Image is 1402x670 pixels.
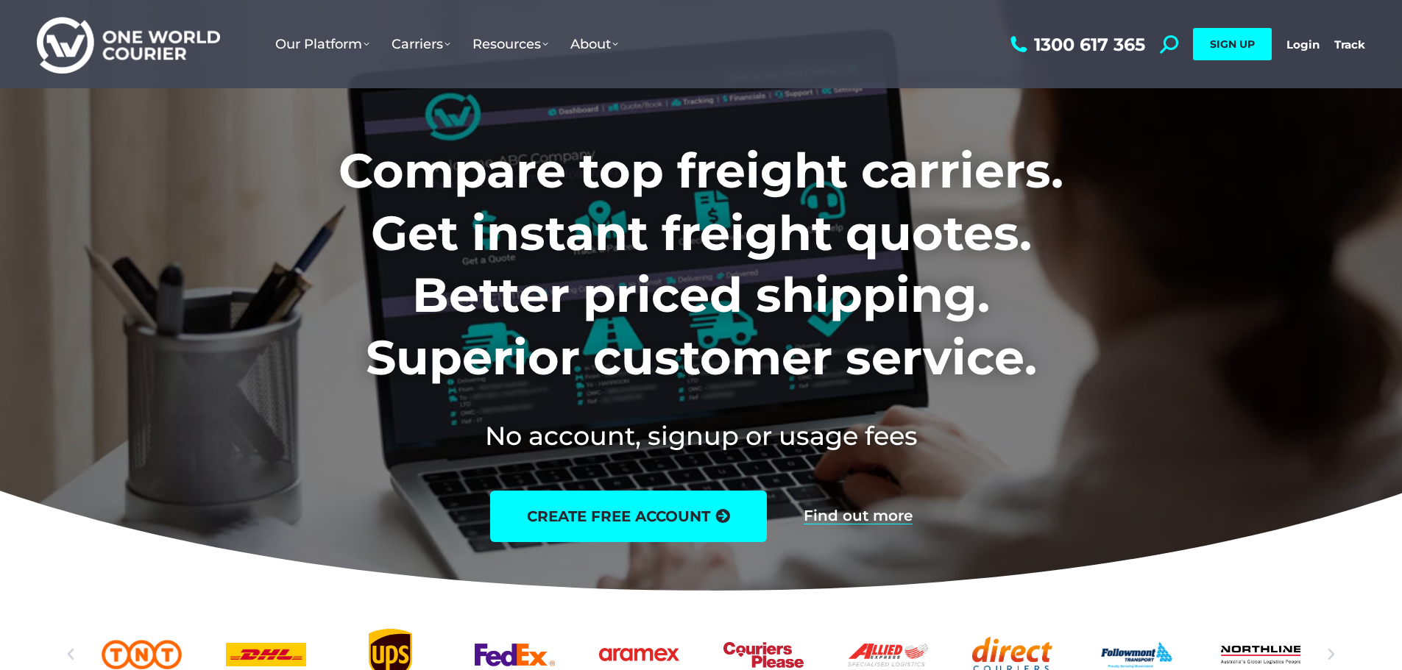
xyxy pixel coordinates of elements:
a: Login [1286,38,1320,51]
a: Carriers [380,21,461,67]
a: Our Platform [264,21,380,67]
span: Resources [472,36,548,52]
span: About [570,36,618,52]
a: Resources [461,21,559,67]
span: Carriers [392,36,450,52]
h1: Compare top freight carriers. Get instant freight quotes. Better priced shipping. Superior custom... [241,140,1161,388]
a: Track [1334,38,1365,51]
a: 1300 617 365 [1007,35,1145,54]
h2: No account, signup or usage fees [241,418,1161,454]
a: SIGN UP [1193,28,1272,60]
span: Our Platform [275,36,369,52]
span: SIGN UP [1210,38,1255,51]
a: Find out more [804,508,913,524]
a: About [559,21,629,67]
img: One World Courier [37,15,220,74]
a: create free account [490,491,767,542]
